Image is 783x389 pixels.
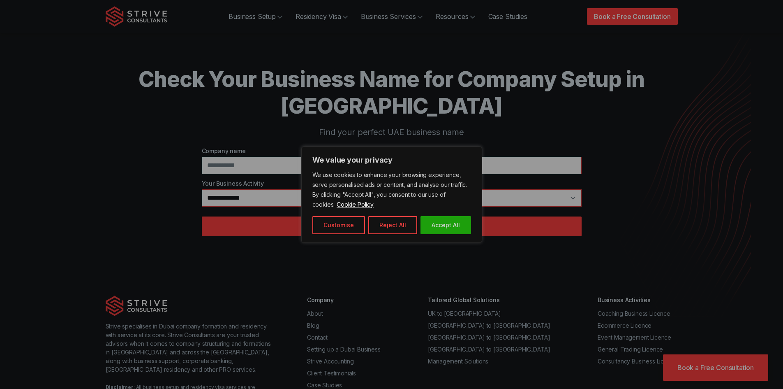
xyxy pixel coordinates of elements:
[312,216,365,234] button: Customise
[368,216,417,234] button: Reject All
[336,200,374,208] a: Cookie Policy
[420,216,471,234] button: Accept All
[312,170,471,210] p: We use cookies to enhance your browsing experience, serve personalised ads or content, and analys...
[301,147,482,243] div: We value your privacy
[312,155,471,165] p: We value your privacy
